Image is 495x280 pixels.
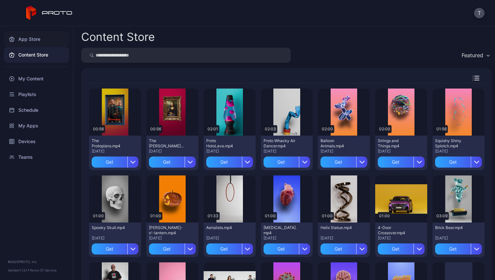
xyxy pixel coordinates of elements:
[206,225,242,230] div: Aerialists.mp4
[321,149,367,154] div: [DATE]
[4,47,69,63] a: Content Store
[4,31,69,47] a: App Store
[435,236,482,241] div: [DATE]
[264,138,300,149] div: Proto Whacky Air Dancer.mp4
[435,243,482,255] button: Get
[378,243,413,255] div: Get
[92,225,128,230] div: Spooky Skull.mp4
[206,156,242,168] div: Get
[321,138,357,149] div: Balloon Animals.mp4
[8,259,65,264] div: © 2025 PROTO, Inc.
[149,225,185,236] div: Jack-o'-lantern.mp4
[149,156,185,168] div: Get
[92,156,127,168] div: Get
[264,225,300,236] div: Human Heart.mp4
[378,156,413,168] div: Get
[264,149,310,154] div: [DATE]
[378,149,425,154] div: [DATE]
[206,149,253,154] div: [DATE]
[378,225,414,236] div: 4-Door Crossover.mp4
[92,156,138,168] button: Get
[4,118,69,134] a: My Apps
[8,268,29,272] span: Version 1.13.1 •
[206,243,253,255] button: Get
[206,243,242,255] div: Get
[474,8,485,18] button: T
[321,225,357,230] div: Helix Statue.mp4
[92,236,138,241] div: [DATE]
[149,243,196,255] button: Get
[435,156,471,168] div: Get
[458,48,492,63] button: Featured
[92,138,128,149] div: The Protopians.mp4
[149,156,196,168] button: Get
[4,149,69,165] a: Teams
[321,243,356,255] div: Get
[264,243,310,255] button: Get
[4,102,69,118] a: Schedule
[321,243,367,255] button: Get
[435,243,471,255] div: Get
[4,71,69,87] a: My Content
[149,138,185,149] div: The Mona Lisa.mp4
[149,243,185,255] div: Get
[4,134,69,149] a: Devices
[435,225,471,230] div: Brick Bear.mp4
[206,156,253,168] button: Get
[264,236,310,241] div: [DATE]
[206,236,253,241] div: [DATE]
[321,236,367,241] div: [DATE]
[149,236,196,241] div: [DATE]
[206,138,242,149] div: Proto HoloLava.mp4
[321,156,356,168] div: Get
[264,156,299,168] div: Get
[435,138,471,149] div: Squishy Shiny Splotch.mp4
[92,149,138,154] div: [DATE]
[435,149,482,154] div: [DATE]
[378,156,425,168] button: Get
[378,243,425,255] button: Get
[149,149,196,154] div: [DATE]
[435,156,482,168] button: Get
[92,243,127,255] div: Get
[321,156,367,168] button: Get
[462,52,483,58] div: Featured
[29,268,57,272] a: Terms Of Service
[81,31,155,42] div: Content Store
[92,243,138,255] button: Get
[378,138,414,149] div: Strings and Things.mp4
[4,87,69,102] a: Playlists
[264,156,310,168] button: Get
[378,236,425,241] div: [DATE]
[264,243,299,255] div: Get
